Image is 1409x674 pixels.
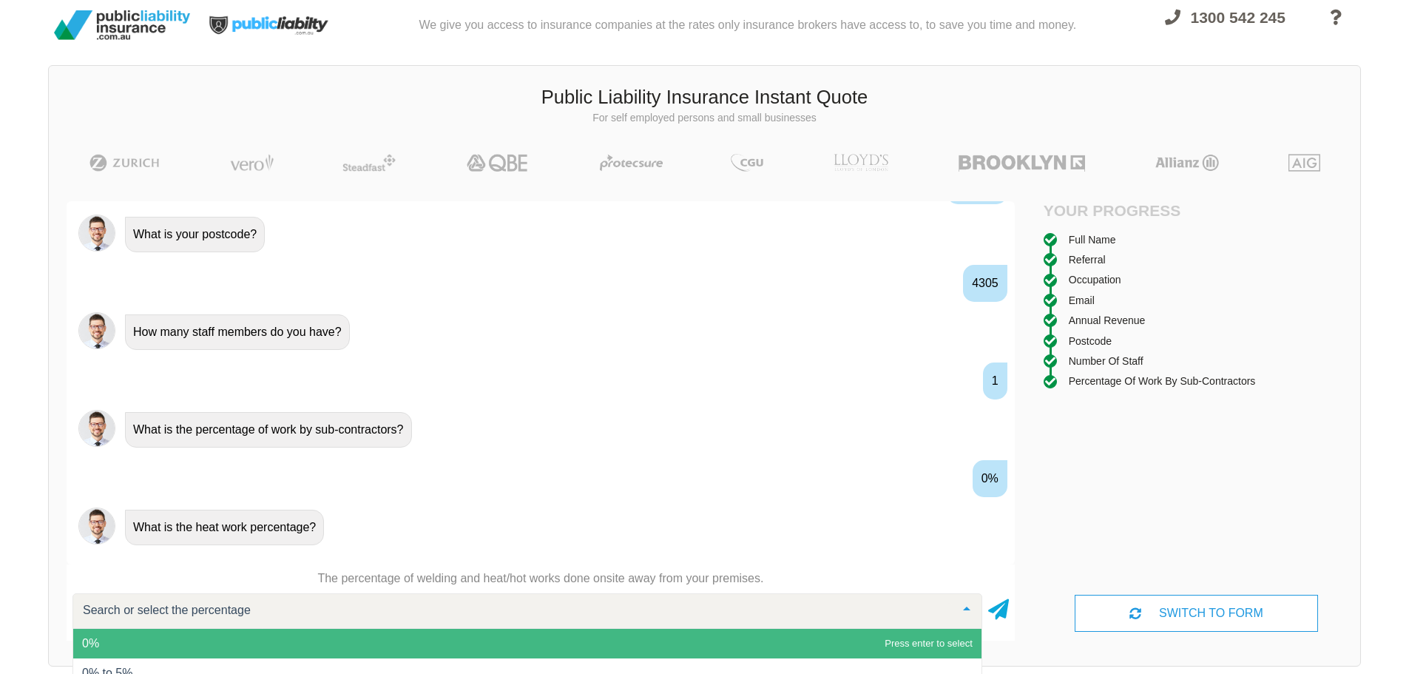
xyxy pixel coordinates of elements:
[125,412,412,448] div: What is the percentage of work by sub-contractors?
[78,508,115,545] img: Chatbot | PLI
[78,215,115,252] img: Chatbot | PLI
[1283,154,1326,172] img: AIG | Public Liability Insurance
[953,154,1091,172] img: Brooklyn | Public Liability Insurance
[1191,9,1285,26] span: 1300 542 245
[1075,595,1317,632] div: SWITCH TO FORM
[1148,154,1226,172] img: Allianz | Public Liability Insurance
[594,154,669,172] img: Protecsure | Public Liability Insurance
[1069,353,1143,369] div: Number of staff
[1069,312,1146,328] div: Annual Revenue
[1069,333,1112,349] div: Postcode
[725,154,769,172] img: CGU | Public Liability Insurance
[983,363,1007,400] div: 1
[125,314,350,350] div: How many staff members do you have?
[82,637,99,650] span: 0%
[83,154,166,172] img: Zurich | Public Liability Insurance
[458,154,538,172] img: QBE | Public Liability Insurance
[60,84,1349,111] h3: Public Liability Insurance Instant Quote
[78,410,115,447] img: Chatbot | PLI
[337,154,402,172] img: Steadfast | Public Liability Insurance
[1069,252,1106,268] div: Referral
[48,4,196,46] img: Public Liability Insurance
[1069,272,1121,288] div: Occupation
[78,312,115,349] img: Chatbot | PLI
[125,510,324,545] div: What is the heat work percentage?
[67,570,1015,587] p: The percentage of welding and heat/hot works done onsite away from your premises.
[223,154,280,172] img: Vero | Public Liability Insurance
[973,460,1007,497] div: 0%
[1044,201,1197,220] h4: Your Progress
[1069,373,1256,389] div: Percentage of work by sub-contractors
[125,217,265,252] div: What is your postcode?
[60,111,1349,126] p: For self employed persons and small businesses
[1069,292,1095,309] div: Email
[1069,232,1116,248] div: Full Name
[79,603,952,618] input: Search or select the percentage
[963,265,1007,302] div: 4305
[825,154,896,172] img: LLOYD's | Public Liability Insurance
